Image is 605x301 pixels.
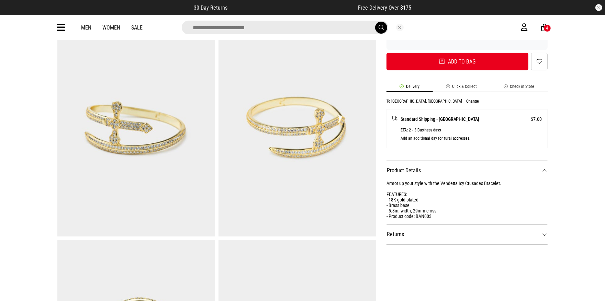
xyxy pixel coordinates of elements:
button: Add to bag [386,53,529,70]
iframe: Customer reviews powered by Trustpilot [386,39,548,46]
div: Armor up your style with the Vendetta Icy Crusades Bracelet. FEATURES: - 18K gold plated - Brass ... [386,181,548,219]
button: Close search [396,24,404,31]
span: Free Delivery Over $175 [358,4,411,11]
a: 4 [541,24,548,31]
span: 30 Day Returns [194,4,227,11]
a: Women [103,24,121,31]
li: Check in Store [491,84,548,92]
dt: Product Details [386,161,548,181]
a: Men [81,24,92,31]
a: Sale [132,24,143,31]
div: 4 [546,26,548,31]
span: Standard Shipping - [GEOGRAPHIC_DATA] [401,115,480,123]
p: To [GEOGRAPHIC_DATA], [GEOGRAPHIC_DATA] [386,99,462,104]
span: $7.00 [531,115,542,123]
button: Open LiveChat chat widget [5,3,26,23]
iframe: Customer reviews powered by Trustpilot [241,4,344,11]
img: Vendetta Icy Crusades Bracelet - 18k Gold Plated in Gold [57,19,215,236]
button: Change [467,99,479,104]
dt: Returns [386,224,548,244]
p: ETA: 2 - 3 Business days Add an additional day for rural addresses. [401,126,542,142]
li: Click & Collect [433,84,491,92]
li: Delivery [386,84,433,92]
img: Vendetta Icy Crusades Bracelet - 18k Gold Plated in Gold [219,19,376,236]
